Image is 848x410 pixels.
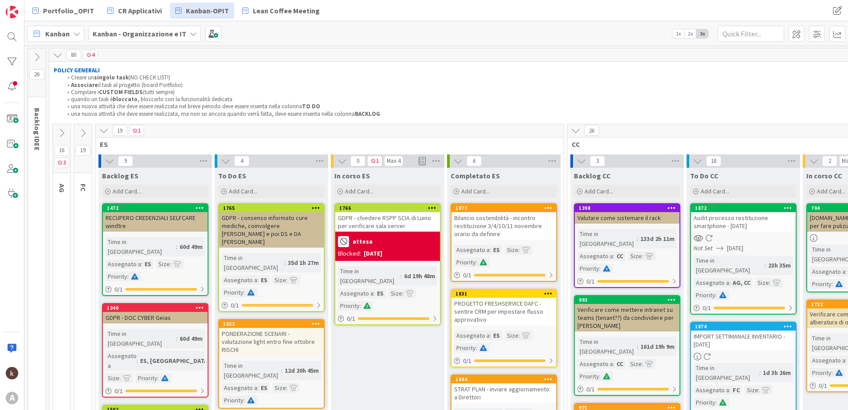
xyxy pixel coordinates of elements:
[43,5,94,16] span: Portfolio_OPIT
[701,187,729,195] span: Add Card...
[715,398,717,407] span: :
[694,278,729,288] div: Assegnato a
[253,5,320,16] span: Lean Coffee Meeting
[575,296,679,331] div: 993Verificare come mettere intranet su teams (tenant??) da condividere per [PERSON_NAME]
[219,320,324,328] div: 1823
[454,245,490,255] div: Assegnato a
[259,275,270,285] div: ES
[691,204,796,232] div: 1872Audit processo restituzione smartphone - [DATE]
[286,275,287,285] span: :
[832,368,833,378] span: :
[729,385,730,395] span: :
[106,259,141,269] div: Assegnato a
[222,253,284,272] div: Time in [GEOGRAPHIC_DATA]
[286,383,287,393] span: :
[54,67,100,74] strong: POLICY GENERALI
[176,242,177,252] span: :
[6,367,18,379] img: kh
[257,275,259,285] span: :
[338,249,361,258] div: Blocked:
[103,284,208,295] div: 0/1
[745,385,758,395] div: Size
[810,368,832,378] div: Priority
[451,204,556,212] div: 1877
[590,156,605,166] span: 3
[283,366,321,375] div: 12d 20h 45m
[103,386,208,397] div: 0/1
[769,278,770,288] span: :
[577,371,599,381] div: Priority
[451,298,556,325] div: PROGETTO FRESHSERVICE DAFC - sentire CRM per impostare flusso approvativo
[360,301,361,311] span: :
[642,251,643,261] span: :
[451,171,500,180] span: Completato ES
[613,359,614,369] span: :
[219,320,324,355] div: 1823PONDERAZIONE SCENARI - valutazione light entro fine ottobre RISCHI
[579,205,679,211] div: 1398
[106,237,176,256] div: Time in [GEOGRAPHIC_DATA]
[613,251,614,261] span: :
[694,363,759,382] div: Time in [GEOGRAPHIC_DATA]
[389,288,402,298] div: Size
[727,244,743,253] span: [DATE]
[103,204,208,212] div: 1472
[222,288,243,297] div: Priority
[222,395,243,405] div: Priority
[334,171,370,180] span: In corso ES
[113,95,137,103] strong: bloccato
[817,187,845,195] span: Add Card...
[490,331,491,340] span: :
[112,125,127,136] span: 19
[575,296,679,304] div: 993
[272,275,286,285] div: Size
[703,304,711,313] span: 0 / 1
[715,290,717,300] span: :
[170,3,234,19] a: Kanban-OPIT
[119,373,121,383] span: :
[518,331,520,340] span: :
[574,171,611,180] span: Backlog CC
[335,204,440,232] div: 1766GDPR - chiedere RSPP SCIA di Luino per verificare sala server
[229,187,257,195] span: Add Card...
[463,356,471,366] span: 0 / 1
[505,331,518,340] div: Size
[455,205,556,211] div: 1877
[810,355,845,365] div: Assegnato a
[138,356,212,366] div: ES, [GEOGRAPHIC_DATA]
[455,291,556,297] div: 1831
[642,359,643,369] span: :
[599,264,601,273] span: :
[107,305,208,311] div: 1340
[505,245,518,255] div: Size
[338,266,400,286] div: Time in [GEOGRAPHIC_DATA]
[114,386,123,396] span: 0 / 1
[106,329,176,348] div: Time in [GEOGRAPHIC_DATA]
[730,278,753,288] div: AG, CC
[118,156,133,166] span: 9
[156,259,170,269] div: Size
[177,334,205,343] div: 60d 49m
[286,258,321,268] div: 35d 1h 27m
[451,375,556,403] div: 1844STRAT PLAN - inviare aggiornamento a Direttori
[584,125,599,136] span: 26
[223,321,324,327] div: 1823
[75,145,90,156] span: 19
[451,290,556,298] div: 1831
[691,331,796,350] div: IMPORT SETTIMANALE INVENTARIO - [DATE]
[402,271,437,281] div: 6d 19h 48m
[476,343,477,353] span: :
[177,242,205,252] div: 60d 49m
[451,270,556,281] div: 0/1
[136,373,157,383] div: Priority
[696,29,708,38] span: 3x
[103,304,208,312] div: 1340
[373,288,375,298] span: :
[586,385,595,394] span: 0 / 1
[454,343,476,353] div: Priority
[234,156,249,166] span: 4
[27,3,99,19] a: Portfolio_OPIT
[806,171,842,180] span: In corso CC
[106,351,137,371] div: Assegnato a
[765,260,766,270] span: :
[637,234,638,244] span: :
